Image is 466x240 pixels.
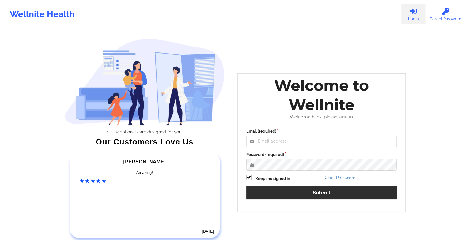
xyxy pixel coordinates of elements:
[202,229,214,234] time: [DATE]
[246,152,397,158] label: Password (required)
[401,4,425,24] a: Login
[65,39,225,125] img: wellnite-auth-hero_200.c722682e.png
[80,170,210,176] div: Amazing!
[242,114,401,120] div: Welcome back, please sign in
[246,136,397,147] input: Email address
[242,76,401,114] div: Welcome to Wellnite
[425,4,466,24] a: Forgot Password
[65,139,225,145] div: Our Customers Love Us
[246,128,397,134] label: Email (required)
[246,186,397,199] button: Submit
[324,175,356,180] a: Reset Password
[123,159,166,164] span: [PERSON_NAME]
[255,176,290,182] label: Keep me signed in
[70,129,225,134] li: Exceptional care designed for you.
